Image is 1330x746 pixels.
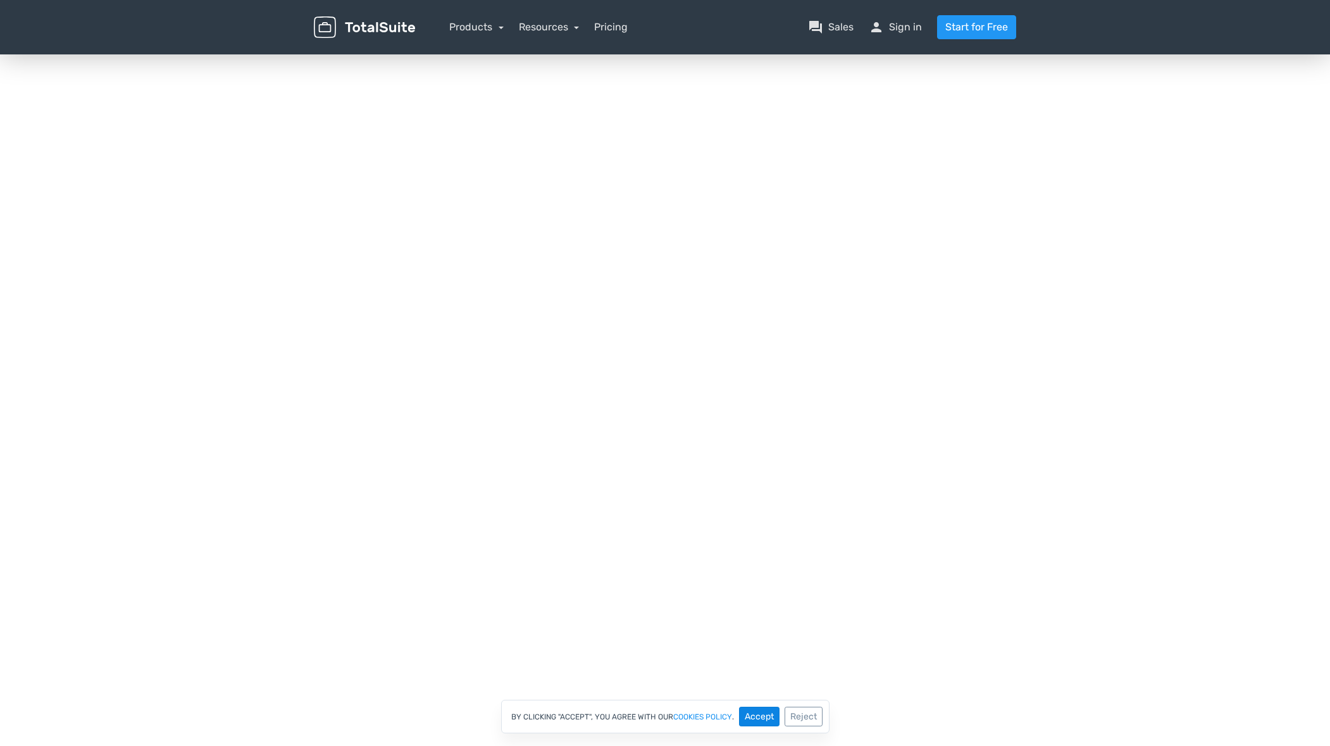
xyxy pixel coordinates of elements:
[739,707,780,726] button: Accept
[937,15,1016,39] a: Start for Free
[314,16,415,39] img: TotalSuite for WordPress
[808,20,823,35] span: question_answer
[519,21,580,33] a: Resources
[449,21,504,33] a: Products
[869,20,922,35] a: personSign in
[594,20,628,35] a: Pricing
[785,707,823,726] button: Reject
[673,713,732,721] a: cookies policy
[501,700,830,733] div: By clicking "Accept", you agree with our .
[869,20,884,35] span: person
[808,20,854,35] a: question_answerSales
